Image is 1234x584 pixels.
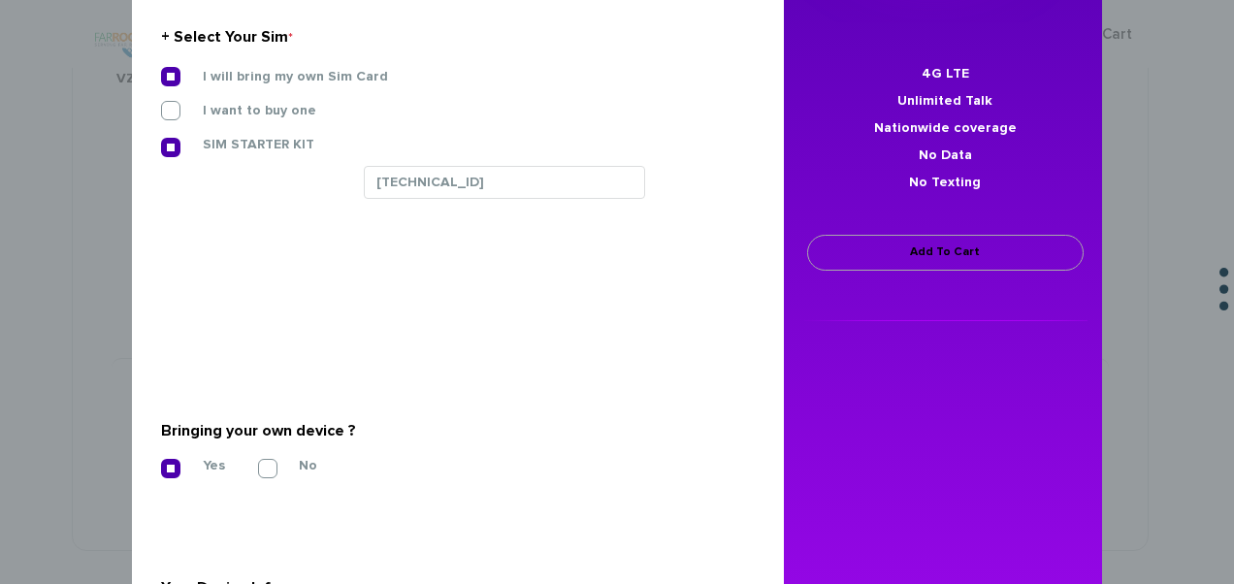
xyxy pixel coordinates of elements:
[174,68,388,85] label: I will bring my own Sim Card
[161,415,740,446] div: Bringing your own device ?
[803,169,1088,196] li: No Texting
[174,136,314,153] label: SIM STARTER KIT
[807,235,1084,271] a: Add To Cart
[270,457,317,474] label: No
[803,87,1088,114] li: Unlimited Talk
[174,102,316,119] label: I want to buy one
[364,166,645,199] input: Enter sim number
[803,142,1088,169] li: No Data
[161,21,740,52] div: + Select Your Sim
[803,114,1088,142] li: Nationwide coverage
[174,457,225,474] label: Yes
[803,60,1088,87] li: 4G LTE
